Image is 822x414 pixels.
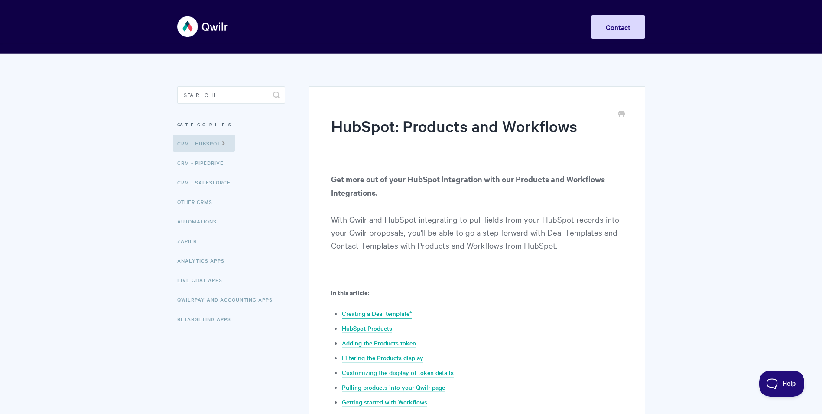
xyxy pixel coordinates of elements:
[173,135,235,152] a: CRM - HubSpot
[342,368,454,378] a: Customizing the display of token details
[177,291,279,308] a: QwilrPay and Accounting Apps
[177,154,230,171] a: CRM - Pipedrive
[342,398,427,407] a: Getting started with Workflows
[331,174,605,198] strong: Get more out of your HubSpot integration with our Products and Workflows Integrations.
[177,213,223,230] a: Automations
[342,383,445,392] a: Pulling products into your Qwilr page
[177,10,229,43] img: Qwilr Help Center
[591,15,645,39] a: Contact
[618,110,625,119] a: Print this Article
[331,115,610,152] h1: HubSpot: Products and Workflows
[177,117,285,132] h3: Categories
[177,86,285,104] input: Search
[177,232,203,250] a: Zapier
[342,338,416,348] a: Adding the Products token
[342,353,423,363] a: Filtering the Products display
[177,174,237,191] a: CRM - Salesforce
[177,252,231,269] a: Analytics Apps
[177,271,229,289] a: Live Chat Apps
[177,310,237,328] a: Retargeting Apps
[342,324,392,333] a: HubSpot Products
[177,193,219,210] a: Other CRMs
[331,172,623,267] p: With Qwilr and HubSpot integrating to pull fields from your HubSpot records into your Qwilr propo...
[759,371,805,397] iframe: Toggle Customer Support
[342,309,412,319] a: Creating a Deal template*
[331,288,369,297] b: In this article:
